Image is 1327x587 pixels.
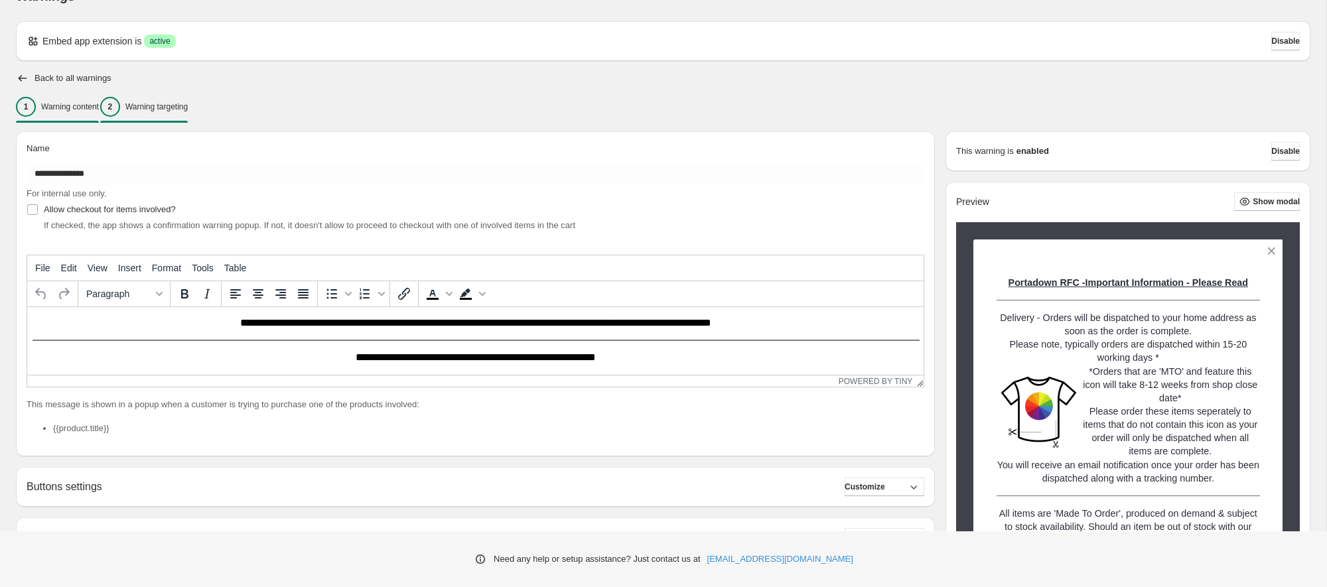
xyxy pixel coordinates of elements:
button: Disable [1271,142,1300,161]
li: {{product.title}} [53,422,924,435]
p: Delivery - Orders will be dispatched to your home address as soon as the order is complete. [997,311,1260,338]
span: Disable [1271,36,1300,46]
button: Undo [30,283,52,305]
button: Formats [81,283,167,305]
div: Numbered list [354,283,387,305]
div: 1 [16,97,36,117]
p: This warning is [956,145,1014,158]
span: Format [152,263,181,273]
button: Customize [845,478,924,496]
span: Allow checkout for items involved? [44,204,176,214]
iframe: Rich Text Area [27,307,924,375]
div: 2 [100,97,120,117]
button: Align center [247,283,269,305]
p: This message is shown in a popup when a customer is trying to purchase one of the products involved: [27,398,924,411]
strong: Portadown RFC -Important Information - Please Read [1009,277,1248,288]
button: 1Warning content [16,93,99,121]
p: *Orders that are 'MTO' and feature this icon will take 8-12 weeks from shop close date* [1082,365,1259,405]
strong: enabled [1016,145,1049,158]
button: 2Warning targeting [100,93,188,121]
a: [EMAIL_ADDRESS][DOMAIN_NAME] [707,553,853,566]
span: Table [224,263,246,273]
h2: Buttons settings [27,480,102,493]
button: Bold [173,283,196,305]
button: Redo [52,283,75,305]
p: Please note, typically orders are dispatched within 15-20 working days * [997,338,1260,364]
p: Warning targeting [125,101,188,112]
button: Customize [845,528,924,547]
button: Disable [1271,32,1300,50]
button: Italic [196,283,218,305]
span: Insert [118,263,141,273]
h2: Preview [956,196,989,208]
p: You will receive an email notification once your order has been dispatched along with a tracking ... [997,458,1260,485]
div: Background color [454,283,488,305]
button: Align right [269,283,292,305]
p: Embed app extension is [42,34,141,48]
div: Bullet list [320,283,354,305]
p: All items are 'Made To Order', produced on demand & subject to stock availability. Should an item... [997,507,1260,573]
p: Warning content [41,101,99,112]
button: Align left [224,283,247,305]
div: Text color [421,283,454,305]
span: Tools [192,263,214,273]
a: Powered by Tiny [839,377,913,386]
p: Please order these items seperately to items that do not contain this icon as your order will onl... [1082,405,1259,458]
div: Resize [912,375,924,387]
span: View [88,263,107,273]
span: Show modal [1253,196,1300,207]
span: Name [27,143,50,153]
button: Justify [292,283,314,305]
span: File [35,263,50,273]
button: Show modal [1234,192,1300,211]
span: If checked, the app shows a confirmation warning popup. If not, it doesn't allow to proceed to ch... [44,220,575,230]
span: active [149,36,170,46]
span: Customize [845,482,885,492]
h2: Back to all warnings [35,73,111,84]
span: For internal use only. [27,188,106,198]
span: Edit [61,263,77,273]
button: Insert/edit link [393,283,415,305]
span: Paragraph [86,289,151,299]
span: Disable [1271,146,1300,157]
